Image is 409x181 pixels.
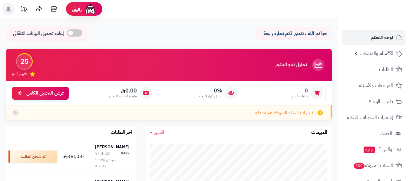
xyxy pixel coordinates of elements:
[121,151,130,169] div: #477
[14,110,18,115] span: +1
[380,129,392,138] span: العملاء
[353,162,365,170] span: 309
[261,30,327,37] p: حياكم الله ، نتمنى لكم تجارة رابحة
[290,87,308,94] span: 0
[150,129,164,136] a: الشهر
[342,30,405,45] a: لوحة التحكم
[371,33,393,42] span: لوحة التحكم
[72,5,82,13] span: رفيق
[84,3,96,15] img: ai-face.png
[368,97,393,106] span: طلبات الإرجاع
[342,142,405,157] a: وآتس آبجديد
[342,94,405,109] a: طلبات الإرجاع
[95,144,130,150] strong: [PERSON_NAME]
[363,145,392,154] span: وآتس آب
[360,49,393,58] span: الأقسام والمنتجات
[342,62,405,77] a: الطلبات
[12,87,69,100] a: عرض التحليل الكامل
[368,9,403,22] img: logo-2.png
[109,94,137,99] span: متوسط طلب العميل
[342,158,405,173] a: السلات المتروكة309
[154,129,164,136] span: الشهر
[199,94,222,99] span: معدل تكرار الشراء
[379,65,393,74] span: الطلبات
[26,90,64,97] span: عرض التحليل الكامل
[199,87,222,94] span: 0%
[342,78,405,93] a: المراجعات والأسئلة
[342,110,405,125] a: إشعارات التحويلات البنكية
[8,150,57,163] div: تم شحن الطلب
[342,126,405,141] a: العملاء
[109,87,137,94] span: 0.00
[347,113,393,122] span: إشعارات التحويلات البنكية
[311,130,327,135] h3: المبيعات
[364,147,375,153] span: جديد
[13,30,64,37] span: إعادة تحميل البيانات التلقائي
[111,130,132,135] h3: آخر الطلبات
[353,161,393,170] span: السلات المتروكة
[290,94,308,99] span: طلبات الشهر
[275,62,307,68] h3: تحليل نمو المتجر
[16,3,31,17] a: تحديثات المنصة
[95,151,121,169] div: الثلاثاء - ٩ سبتمبر ٢٠٢٥ - 7:37 م
[359,81,393,90] span: المراجعات والأسئلة
[12,71,27,76] span: تقييم النمو
[59,139,88,174] td: 380.00
[255,109,313,116] span: تنبيهات السلة المتروكة غير مفعلة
